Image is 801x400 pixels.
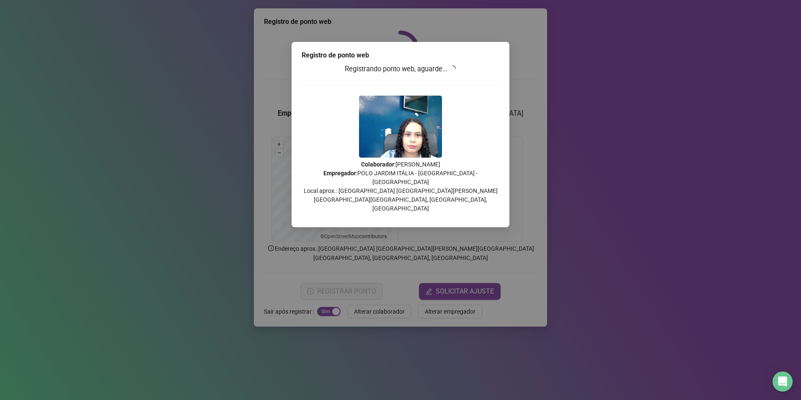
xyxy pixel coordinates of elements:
[302,50,499,60] div: Registro de ponto web
[302,64,499,75] h3: Registrando ponto web, aguarde...
[302,160,499,213] p: : [PERSON_NAME] : POLO JARDIM ITÁLIA - [GEOGRAPHIC_DATA] - [GEOGRAPHIC_DATA] Local aprox.: [GEOGR...
[449,65,456,72] span: loading
[361,161,394,168] strong: Colaborador
[323,170,356,177] strong: Empregador
[773,371,793,392] div: Open Intercom Messenger
[359,96,442,158] img: 9k=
